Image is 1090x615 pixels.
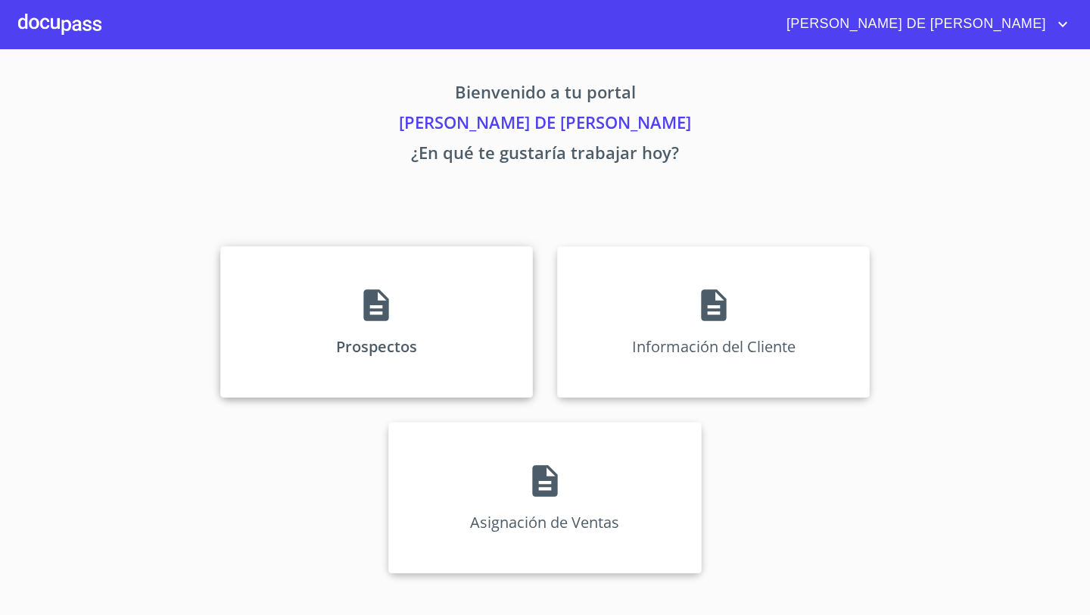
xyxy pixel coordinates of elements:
p: Prospectos [336,336,417,357]
button: account of current user [775,12,1072,36]
p: ¿En qué te gustaría trabajar hoy? [79,140,1011,170]
span: [PERSON_NAME] DE [PERSON_NAME] [775,12,1054,36]
p: Información del Cliente [632,336,796,357]
p: [PERSON_NAME] DE [PERSON_NAME] [79,110,1011,140]
p: Bienvenido a tu portal [79,80,1011,110]
p: Asignación de Ventas [470,512,619,532]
